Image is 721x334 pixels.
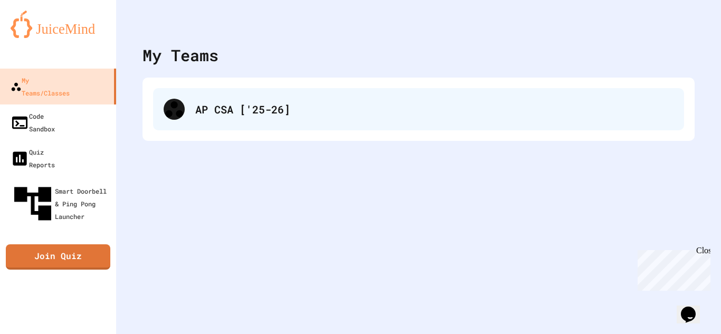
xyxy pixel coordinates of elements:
[153,88,684,130] div: AP CSA ['25-26]
[11,182,112,226] div: Smart Doorbell & Ping Pong Launcher
[4,4,73,67] div: Chat with us now!Close
[11,74,70,99] div: My Teams/Classes
[11,110,55,135] div: Code Sandbox
[143,43,219,67] div: My Teams
[677,292,710,323] iframe: chat widget
[195,101,673,117] div: AP CSA ['25-26]
[11,11,106,38] img: logo-orange.svg
[633,246,710,291] iframe: chat widget
[6,244,110,270] a: Join Quiz
[11,146,55,171] div: Quiz Reports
